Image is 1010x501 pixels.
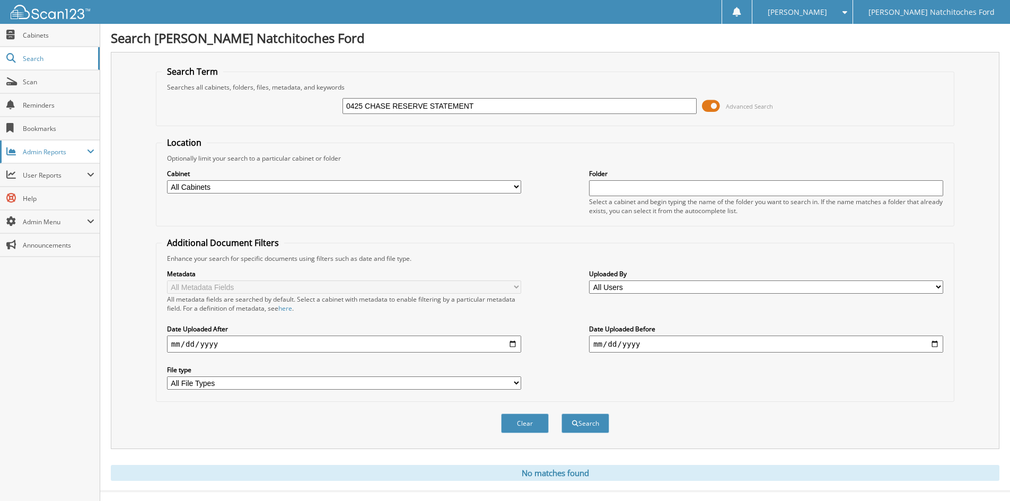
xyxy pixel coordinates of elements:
span: [PERSON_NAME] Natchitoches Ford [868,9,995,15]
span: [PERSON_NAME] [768,9,827,15]
span: Cabinets [23,31,94,40]
span: Bookmarks [23,124,94,133]
div: Enhance your search for specific documents using filters such as date and file type. [162,254,948,263]
div: Select a cabinet and begin typing the name of the folder you want to search in. If the name match... [589,197,943,215]
span: Advanced Search [726,102,773,110]
h1: Search [PERSON_NAME] Natchitoches Ford [111,29,999,47]
a: here [278,304,292,313]
span: Help [23,194,94,203]
span: Reminders [23,101,94,110]
button: Search [561,414,609,433]
legend: Location [162,137,207,148]
div: Searches all cabinets, folders, files, metadata, and keywords [162,83,948,92]
input: start [167,336,521,353]
legend: Additional Document Filters [162,237,284,249]
div: Optionally limit your search to a particular cabinet or folder [162,154,948,163]
input: end [589,336,943,353]
label: Uploaded By [589,269,943,278]
label: Date Uploaded Before [589,324,943,333]
span: Admin Menu [23,217,87,226]
div: All metadata fields are searched by default. Select a cabinet with metadata to enable filtering b... [167,295,521,313]
img: scan123-logo-white.svg [11,5,90,19]
iframe: Chat Widget [957,450,1010,501]
span: Scan [23,77,94,86]
span: Announcements [23,241,94,250]
div: No matches found [111,465,999,481]
label: Cabinet [167,169,521,178]
span: Search [23,54,93,63]
span: Admin Reports [23,147,87,156]
label: Date Uploaded After [167,324,521,333]
label: Metadata [167,269,521,278]
button: Clear [501,414,549,433]
span: User Reports [23,171,87,180]
label: File type [167,365,521,374]
legend: Search Term [162,66,223,77]
label: Folder [589,169,943,178]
